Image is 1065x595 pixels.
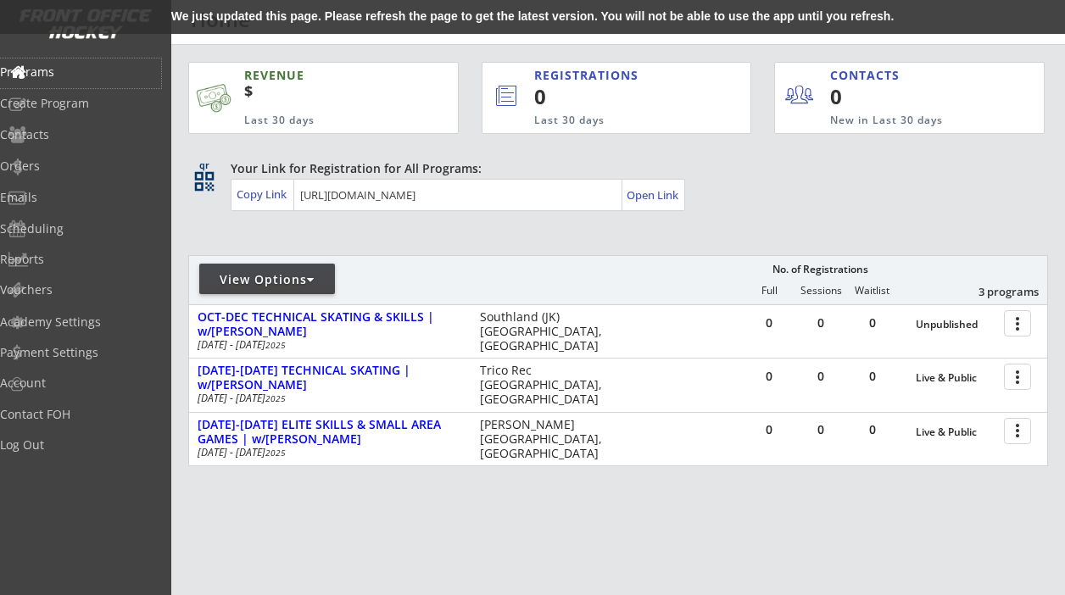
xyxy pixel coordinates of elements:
[744,317,795,329] div: 0
[244,67,385,84] div: REVENUE
[193,160,214,171] div: qr
[198,310,462,339] div: OCT-DEC TECHNICAL SKATING & SKILLS | w/[PERSON_NAME]
[199,271,335,288] div: View Options
[231,160,995,177] div: Your Link for Registration for All Programs:
[237,186,290,202] div: Copy Link
[265,392,286,404] em: 2025
[744,424,795,436] div: 0
[1004,310,1031,336] button: more_vert
[1004,364,1031,390] button: more_vert
[830,114,965,128] div: New in Last 30 days
[795,317,846,329] div: 0
[198,448,456,458] div: [DATE] - [DATE]
[265,447,286,459] em: 2025
[916,426,995,438] div: Live & Public
[767,264,873,275] div: No. of Registrations
[480,418,613,460] div: [PERSON_NAME] [GEOGRAPHIC_DATA], [GEOGRAPHIC_DATA]
[830,67,907,84] div: CONTACTS
[198,418,462,447] div: [DATE]-[DATE] ELITE SKILLS & SMALL AREA GAMES | w/[PERSON_NAME]
[951,284,1039,299] div: 3 programs
[847,370,898,382] div: 0
[480,364,613,406] div: Trico Rec [GEOGRAPHIC_DATA], [GEOGRAPHIC_DATA]
[846,285,897,297] div: Waitlist
[847,317,898,329] div: 0
[480,310,613,353] div: Southland (JK) [GEOGRAPHIC_DATA], [GEOGRAPHIC_DATA]
[744,285,795,297] div: Full
[198,364,462,392] div: [DATE]-[DATE] TECHNICAL SKATING | w/[PERSON_NAME]
[534,82,694,111] div: 0
[830,82,934,111] div: 0
[1004,418,1031,444] button: more_vert
[916,319,995,331] div: Unpublished
[744,370,795,382] div: 0
[795,370,846,382] div: 0
[198,340,456,350] div: [DATE] - [DATE]
[192,169,217,194] button: qr_code
[847,424,898,436] div: 0
[265,339,286,351] em: 2025
[244,81,253,101] sup: $
[916,372,995,384] div: Live & Public
[534,67,680,84] div: REGISTRATIONS
[627,188,680,203] div: Open Link
[795,424,846,436] div: 0
[244,114,385,128] div: Last 30 days
[627,183,680,207] a: Open Link
[198,393,456,403] div: [DATE] - [DATE]
[534,114,682,128] div: Last 30 days
[795,285,846,297] div: Sessions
